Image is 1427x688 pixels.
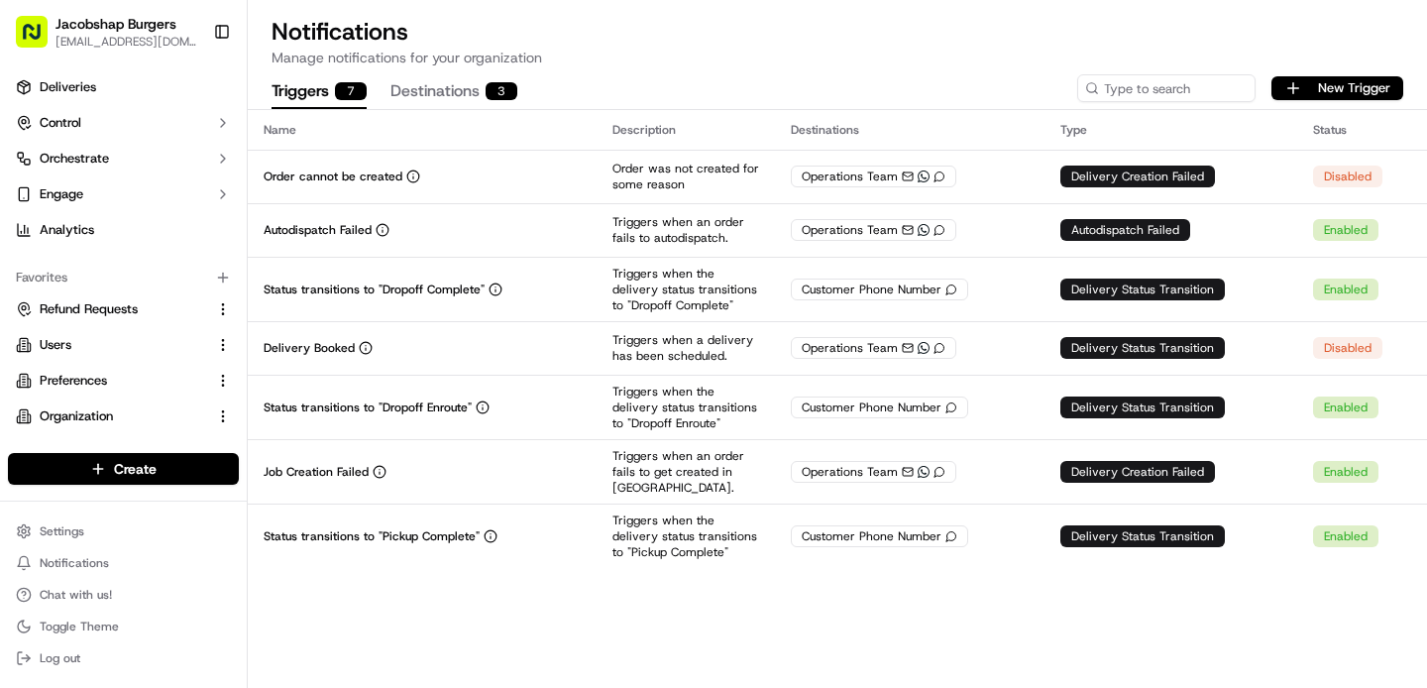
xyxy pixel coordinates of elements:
[8,365,239,397] button: Preferences
[264,169,402,184] p: Order cannot be created
[1060,166,1215,187] div: Delivery Creation Failed
[791,461,956,483] div: Operations Team
[791,525,968,547] div: Customer Phone Number
[40,185,83,203] span: Engage
[40,650,80,666] span: Log out
[1060,219,1190,241] div: Autodispatch Failed
[612,161,759,192] p: Order was not created for some reason
[264,400,472,415] p: Status transitions to "Dropoff Enroute"
[40,523,84,539] span: Settings
[264,222,372,238] p: Autodispatch Failed
[16,336,207,354] a: Users
[791,279,968,300] div: Customer Phone Number
[16,372,207,390] a: Preferences
[16,407,207,425] a: Organization
[264,464,369,480] p: Job Creation Failed
[1313,461,1378,483] div: Enabled
[390,75,517,109] button: Destinations
[40,221,94,239] span: Analytics
[1313,122,1411,138] div: Status
[8,143,239,174] button: Orchestrate
[8,262,239,293] div: Favorites
[40,336,71,354] span: Users
[335,82,367,100] div: 7
[1060,461,1215,483] div: Delivery Creation Failed
[612,214,759,246] p: Triggers when an order fails to autodispatch.
[55,34,197,50] button: [EMAIL_ADDRESS][DOMAIN_NAME]
[114,459,157,479] span: Create
[40,619,119,634] span: Toggle Theme
[272,75,367,109] button: Triggers
[55,14,176,34] button: Jacobshap Burgers
[791,397,968,418] div: Customer Phone Number
[1313,397,1378,418] div: Enabled
[1313,166,1382,187] div: Disabled
[612,266,759,313] p: Triggers when the delivery status transitions to "Dropoff Complete"
[1060,397,1225,418] div: Delivery Status Transition
[8,549,239,577] button: Notifications
[1060,525,1225,547] div: Delivery Status Transition
[1077,74,1256,102] input: Type to search
[40,587,112,603] span: Chat with us!
[791,337,956,359] div: Operations Team
[8,517,239,545] button: Settings
[8,214,239,246] a: Analytics
[40,114,81,132] span: Control
[40,407,113,425] span: Organization
[40,150,109,168] span: Orchestrate
[8,401,239,432] button: Organization
[1060,279,1225,300] div: Delivery Status Transition
[40,78,96,96] span: Deliveries
[486,82,517,100] div: 3
[264,282,485,297] p: Status transitions to "Dropoff Complete"
[612,122,759,138] div: Description
[40,555,109,571] span: Notifications
[1313,525,1378,547] div: Enabled
[612,513,759,560] p: Triggers when the delivery status transitions to "Pickup Complete"
[612,448,759,496] p: Triggers when an order fails to get created in [GEOGRAPHIC_DATA].
[8,329,239,361] button: Users
[8,293,239,325] button: Refund Requests
[1060,122,1281,138] div: Type
[40,372,107,390] span: Preferences
[1313,279,1378,300] div: Enabled
[1313,219,1378,241] div: Enabled
[8,613,239,640] button: Toggle Theme
[1060,337,1225,359] div: Delivery Status Transition
[791,166,956,187] div: Operations Team
[272,48,1403,67] p: Manage notifications for your organization
[612,332,759,364] p: Triggers when a delivery has been scheduled.
[8,8,205,56] button: Jacobshap Burgers[EMAIL_ADDRESS][DOMAIN_NAME]
[264,122,581,138] div: Name
[791,219,956,241] div: Operations Team
[264,340,355,356] p: Delivery Booked
[1271,76,1403,100] button: New Trigger
[272,16,1403,48] h1: Notifications
[16,300,207,318] a: Refund Requests
[1313,337,1382,359] div: Disabled
[8,107,239,139] button: Control
[40,300,138,318] span: Refund Requests
[791,122,1029,138] div: Destinations
[8,644,239,672] button: Log out
[264,528,480,544] p: Status transitions to "Pickup Complete"
[612,384,759,431] p: Triggers when the delivery status transitions to "Dropoff Enroute"
[8,178,239,210] button: Engage
[8,71,239,103] a: Deliveries
[8,453,239,485] button: Create
[8,581,239,609] button: Chat with us!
